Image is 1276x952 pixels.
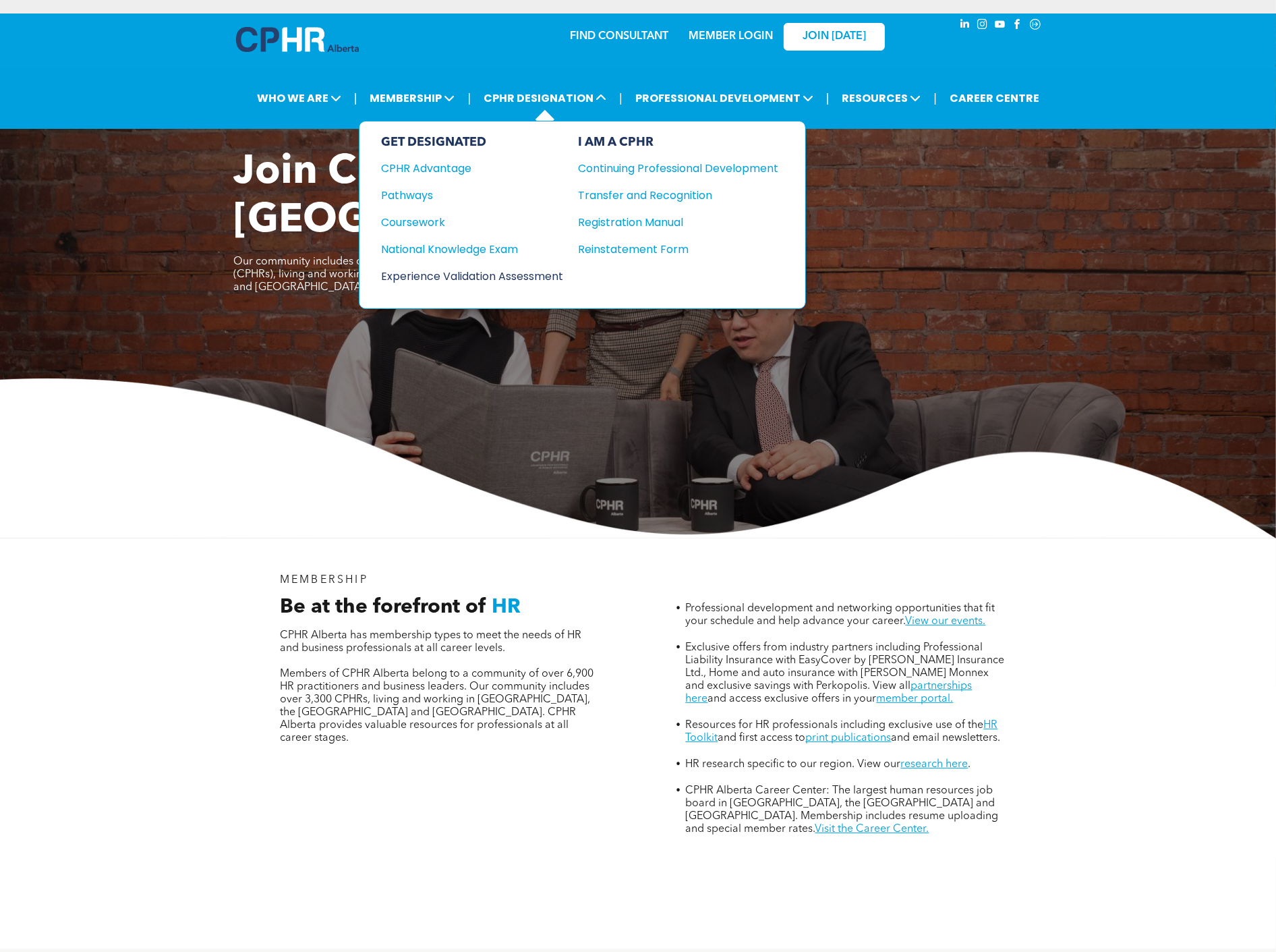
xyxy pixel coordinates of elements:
a: research here [900,759,968,770]
span: Resources for HR professionals including exclusive use of the [685,720,983,731]
a: JOIN [DATE] [784,23,885,51]
a: Registration Manual [578,214,778,231]
a: Social network [1028,17,1043,35]
a: youtube [993,17,1008,35]
a: partnerships here [685,681,972,704]
span: CPHR Alberta Career Center: The largest human resources job board in [GEOGRAPHIC_DATA], the [GEOG... [685,785,998,835]
div: Pathways [381,187,545,204]
a: Pathways [381,187,563,204]
a: facebook [1010,17,1025,35]
a: CPHR Advantage [381,160,563,177]
a: Reinstatement Form [578,241,778,258]
span: CPHR Alberta has membership types to meet the needs of HR and business professionals at all caree... [280,630,581,654]
a: CAREER CENTRE [946,86,1043,111]
a: HR Toolkit [685,720,997,744]
a: Transfer and Recognition [578,187,778,204]
div: Transfer and Recognition [578,187,758,204]
div: Reinstatement Form [578,241,758,258]
li: | [934,84,937,112]
span: Exclusive offers from industry partners including Professional Liability Insurance with EasyCover... [685,642,1004,692]
span: Our community includes over 3,300 Chartered Professionals in Human Resources (CPHRs), living and ... [233,256,631,293]
span: Be at the forefront of [280,597,486,617]
div: Experience Validation Assessment [381,268,545,285]
a: View our events. [905,616,985,627]
div: I AM A CPHR [578,135,778,150]
span: JOIN [DATE] [803,30,866,43]
div: Registration Manual [578,214,758,231]
span: MEMBERSHIP [366,86,459,111]
a: Coursework [381,214,563,231]
span: CPHR DESIGNATION [480,86,610,111]
a: National Knowledge Exam [381,241,563,258]
li: | [826,84,830,112]
li: | [354,84,357,112]
a: print publications [805,733,891,744]
span: HR research specific to our region. View our [685,759,900,770]
a: Visit the Career Center. [815,824,929,835]
img: A blue and white logo for cp alberta [236,27,359,52]
div: National Knowledge Exam [381,241,545,258]
li: | [619,84,622,112]
span: Join CPHR [GEOGRAPHIC_DATA] [233,152,665,242]
span: RESOURCES [838,86,925,111]
span: MEMBERSHIP [280,575,368,586]
div: CPHR Advantage [381,160,545,177]
span: and access exclusive offers in your [707,694,876,704]
span: and first access to [718,733,805,744]
div: Coursework [381,214,545,231]
a: MEMBER LOGIN [689,31,773,42]
a: Continuing Professional Development [578,160,778,177]
a: linkedin [958,17,973,35]
span: Members of CPHR Alberta belong to a community of over 6,900 HR practitioners and business leaders... [280,669,593,744]
a: member portal. [876,694,953,704]
span: WHO WE ARE [253,86,345,111]
li: | [467,84,471,112]
a: Experience Validation Assessment [381,268,563,285]
a: FIND CONSULTANT [570,31,668,42]
span: and email newsletters. [891,733,1000,744]
div: Continuing Professional Development [578,160,758,177]
div: GET DESIGNATED [381,135,563,150]
span: PROFESSIONAL DEVELOPMENT [631,86,817,111]
a: instagram [975,17,990,35]
span: . [968,759,970,770]
span: Professional development and networking opportunities that fit your schedule and help advance you... [685,603,995,627]
span: HR [492,597,521,617]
